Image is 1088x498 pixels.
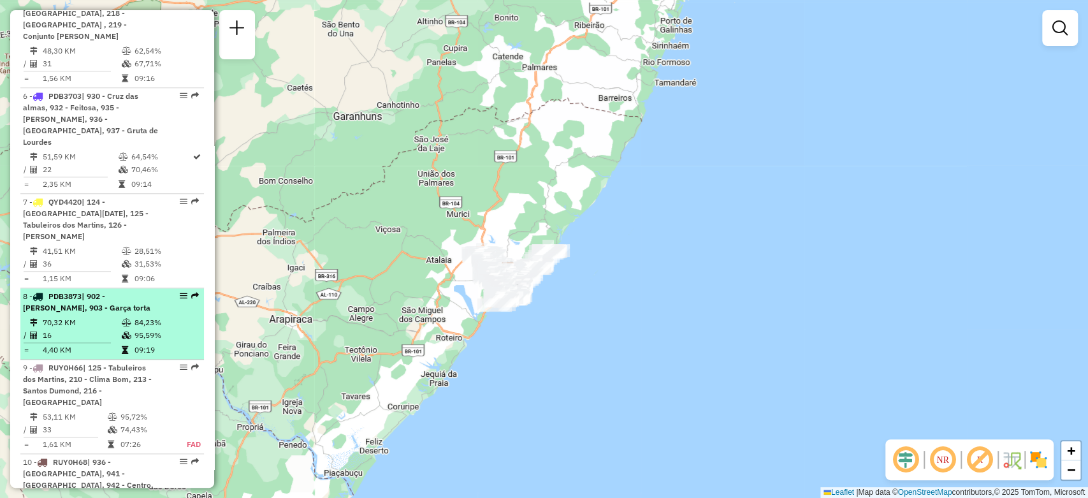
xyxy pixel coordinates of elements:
[191,198,199,205] em: Rota exportada
[42,344,121,356] td: 4,40 KM
[23,178,29,191] td: =
[42,411,107,423] td: 53,11 KM
[134,316,198,329] td: 84,23%
[108,426,117,434] i: % de utilização da cubagem
[23,258,29,270] td: /
[134,72,198,85] td: 09:16
[42,57,121,70] td: 31
[118,166,127,173] i: % de utilização da cubagem
[122,260,131,268] i: % de utilização da cubagem
[122,60,131,68] i: % de utilização da cubagem
[23,72,29,85] td: =
[224,15,250,44] a: Nova sessão e pesquisa
[30,260,38,268] i: Total de Atividades
[23,163,29,176] td: /
[120,411,173,423] td: 95,72%
[134,57,198,70] td: 67,71%
[898,488,952,497] a: OpenStreetMap
[134,245,198,258] td: 28,51%
[30,413,38,421] i: Distância Total
[30,319,38,326] i: Distância Total
[173,438,201,451] td: FAD
[42,245,121,258] td: 41,51 KM
[30,247,38,255] i: Distância Total
[1028,450,1048,470] img: Exibir/Ocultar setores
[23,438,29,451] td: =
[30,166,38,173] i: Total de Atividades
[42,258,121,270] td: 36
[134,45,198,57] td: 62,54%
[42,163,117,176] td: 22
[23,423,29,436] td: /
[48,291,82,301] span: PDB3873
[42,316,121,329] td: 70,32 KM
[1061,460,1080,480] a: Zoom out
[130,150,192,163] td: 64,54%
[118,153,127,161] i: % de utilização do peso
[48,197,82,207] span: QYD4420
[23,363,152,407] span: 9 -
[23,272,29,285] td: =
[30,332,38,339] i: Total de Atividades
[1067,462,1075,478] span: −
[122,47,131,55] i: % de utilização do peso
[42,150,117,163] td: 51,59 KM
[23,91,158,147] span: | 930 - Cruz das almas, 932 - Feitosa, 935 - [PERSON_NAME], 936 - [GEOGRAPHIC_DATA], 937 - Gruta ...
[927,444,958,475] span: Ocultar NR
[134,272,198,285] td: 09:06
[134,258,198,270] td: 31,53%
[48,363,83,372] span: RUY0H66
[42,72,121,85] td: 1,56 KM
[30,153,38,161] i: Distância Total
[180,92,187,99] em: Opções
[134,344,198,356] td: 09:19
[193,153,201,161] i: Rota otimizada
[122,319,131,326] i: % de utilização do peso
[42,438,107,451] td: 1,61 KM
[108,441,114,448] i: Tempo total em rota
[890,444,921,475] span: Ocultar deslocamento
[23,197,149,241] span: | 124 - [GEOGRAPHIC_DATA][DATE], 125 - Tabuleiros dos Martins, 126 - [PERSON_NAME]
[42,329,121,342] td: 16
[23,57,29,70] td: /
[180,363,187,371] em: Opções
[964,444,995,475] span: Exibir rótulo
[180,198,187,205] em: Opções
[130,163,192,176] td: 70,46%
[30,426,38,434] i: Total de Atividades
[53,457,87,467] span: RUY0H68
[120,438,173,451] td: 07:26
[180,458,187,465] em: Opções
[130,178,192,191] td: 09:14
[42,45,121,57] td: 48,30 KM
[23,291,150,312] span: | 902 - [PERSON_NAME], 903 - Garça torta
[191,458,199,465] em: Rota exportada
[122,247,131,255] i: % de utilização do peso
[30,60,38,68] i: Total de Atividades
[1067,443,1075,458] span: +
[122,332,131,339] i: % de utilização da cubagem
[23,344,29,356] td: =
[122,346,128,354] i: Tempo total em rota
[1001,450,1022,470] img: Fluxo de ruas
[23,329,29,342] td: /
[30,47,38,55] i: Distância Total
[42,423,107,436] td: 33
[823,488,854,497] a: Leaflet
[820,487,1088,498] div: Map data © contributors,© 2025 TomTom, Microsoft
[856,488,858,497] span: |
[23,91,158,147] span: 6 -
[108,413,117,421] i: % de utilização do peso
[120,423,173,436] td: 74,43%
[134,329,198,342] td: 95,59%
[118,180,124,188] i: Tempo total em rota
[1047,15,1073,41] a: Exibir filtros
[1061,441,1080,460] a: Zoom in
[23,197,149,241] span: 7 -
[122,275,128,282] i: Tempo total em rota
[191,92,199,99] em: Rota exportada
[191,363,199,371] em: Rota exportada
[191,292,199,300] em: Rota exportada
[122,75,128,82] i: Tempo total em rota
[23,291,150,312] span: 8 -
